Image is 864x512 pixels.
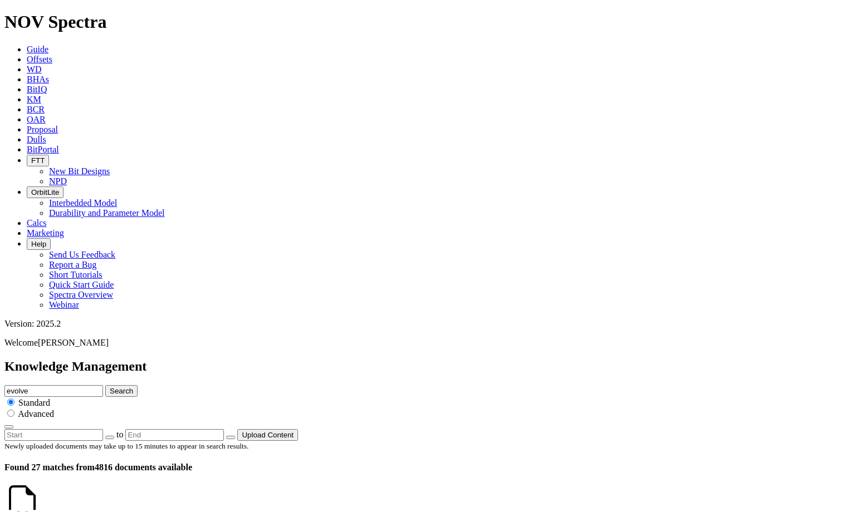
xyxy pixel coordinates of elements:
a: BitIQ [27,85,47,94]
a: Send Us Feedback [49,250,115,259]
a: Dulls [27,135,46,144]
input: End [125,429,224,441]
a: Offsets [27,55,52,64]
a: Interbedded Model [49,198,117,208]
span: Help [31,240,46,248]
input: e.g. Smoothsteer Record [4,385,103,397]
span: FTT [31,156,45,165]
button: Upload Content [237,429,298,441]
a: KM [27,95,41,104]
button: Help [27,238,51,250]
button: FTT [27,155,49,166]
input: Start [4,429,103,441]
a: NPD [49,176,67,186]
a: BitPortal [27,145,59,154]
span: Standard [18,398,50,407]
h2: Knowledge Management [4,359,860,374]
a: Proposal [27,125,58,134]
h4: 4816 documents available [4,462,860,472]
a: Calcs [27,218,47,228]
div: Version: 2025.2 [4,319,860,329]
button: Search [105,385,138,397]
a: Durability and Parameter Model [49,208,165,218]
span: Found 27 matches from [4,462,95,472]
a: OAR [27,115,46,124]
a: Quick Start Guide [49,280,114,289]
span: OrbitLite [31,188,59,196]
a: WD [27,65,42,74]
a: Marketing [27,228,64,238]
a: Report a Bug [49,260,96,269]
a: Webinar [49,300,79,309]
a: Spectra Overview [49,290,113,299]
a: Guide [27,45,48,54]
a: New Bit Designs [49,166,110,176]
span: [PERSON_NAME] [38,338,109,347]
button: OrbitLite [27,186,64,198]
span: Advanced [18,409,54,419]
h1: NOV Spectra [4,12,860,32]
p: Welcome [4,338,860,348]
small: Newly uploaded documents may take up to 15 minutes to appear in search results. [4,442,248,450]
a: BHAs [27,75,49,84]
span: to [116,430,123,439]
a: BCR [27,105,45,114]
a: Short Tutorials [49,270,102,279]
